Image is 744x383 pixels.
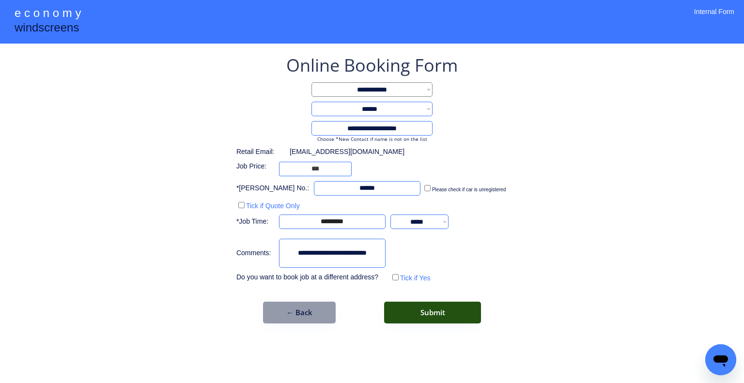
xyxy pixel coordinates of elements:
[263,302,336,323] button: ← Back
[236,184,309,193] div: *[PERSON_NAME] No.:
[384,302,481,323] button: Submit
[15,5,81,23] div: e c o n o m y
[236,217,274,227] div: *Job Time:
[286,53,458,77] div: Online Booking Form
[236,273,386,282] div: Do you want to book job at a different address?
[246,202,300,210] label: Tick if Quote Only
[236,147,285,157] div: Retail Email:
[311,136,433,142] div: Choose *New Contact if name is not on the list
[236,248,274,258] div: Comments:
[694,7,734,29] div: Internal Form
[432,187,506,192] label: Please check if car is unregistered
[290,147,404,157] div: [EMAIL_ADDRESS][DOMAIN_NAME]
[236,162,274,171] div: Job Price:
[705,344,736,375] iframe: Button to launch messaging window
[15,19,79,38] div: windscreens
[400,274,431,282] label: Tick if Yes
